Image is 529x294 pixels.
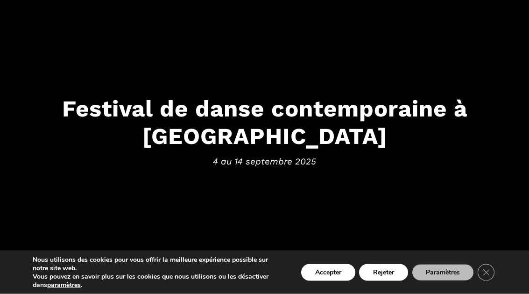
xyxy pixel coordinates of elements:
[33,256,283,273] p: Nous utilisons des cookies pour vous offrir la meilleure expérience possible sur notre site web.
[33,273,283,289] p: Vous pouvez en savoir plus sur les cookies que nous utilisons ou les désactiver dans .
[9,96,520,150] h3: Festival de danse contemporaine à [GEOGRAPHIC_DATA]
[478,264,494,281] button: Close GDPR Cookie Banner
[47,281,81,289] button: paramètres
[359,264,408,281] button: Rejeter
[301,264,355,281] button: Accepter
[412,264,474,281] button: Paramètres
[9,155,520,169] span: 4 au 14 septembre 2025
